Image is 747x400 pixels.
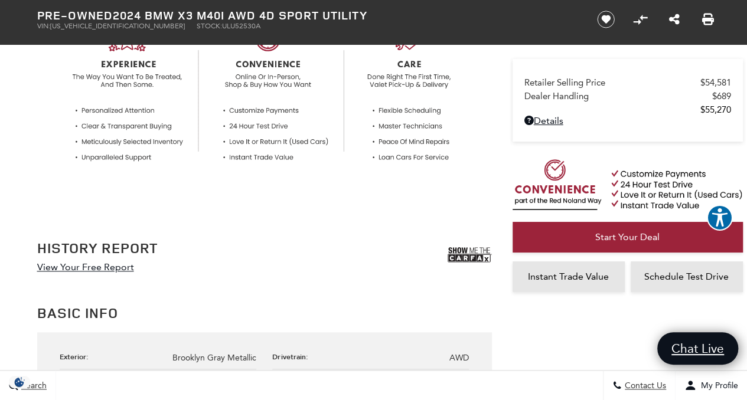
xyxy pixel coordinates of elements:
[631,261,743,292] a: Schedule Test Drive
[622,381,666,391] span: Contact Us
[513,261,625,292] a: Instant Trade Value
[222,22,260,30] span: ULU52530A
[524,77,731,88] a: Retailer Selling Price $54,581
[37,9,578,22] h1: 2024 BMW X3 M40i AWD 4D Sport Utility
[524,77,700,88] span: Retailer Selling Price
[524,115,731,126] a: Details
[172,353,256,363] span: Brooklyn Gray Metallic
[37,302,492,323] h2: Basic Info
[6,376,33,388] img: Opt-Out Icon
[449,353,469,363] span: AWD
[37,261,134,273] a: View Your Free Report
[593,10,619,29] button: Save vehicle
[524,91,731,101] a: Dealer Handling $689
[676,371,747,400] button: Open user profile menu
[702,12,714,27] a: Print this Pre-Owned 2024 BMW X3 M40i AWD 4D Sport Utility
[6,376,33,388] section: Click to Open Cookie Consent Modal
[37,22,50,30] span: VIN:
[197,22,222,30] span: Stock:
[668,12,679,27] a: Share this Pre-Owned 2024 BMW X3 M40i AWD 4D Sport Utility
[60,352,94,362] div: Exterior:
[657,332,738,365] a: Chat Live
[524,91,712,101] span: Dealer Handling
[644,271,729,282] span: Schedule Test Drive
[272,352,314,362] div: Drivetrain:
[595,231,660,242] span: Start Your Deal
[707,205,733,233] aside: Accessibility Help Desk
[707,205,733,231] button: Explore your accessibility options
[700,104,731,115] span: $55,270
[448,240,492,270] img: Show me the Carfax
[37,240,158,255] h2: History Report
[50,22,185,30] span: [US_VEHICLE_IDENTIFICATION_NUMBER]
[631,11,649,28] button: Compare Vehicle
[528,271,609,282] span: Instant Trade Value
[666,340,730,356] span: Chat Live
[37,7,113,23] strong: Pre-Owned
[696,381,738,391] span: My Profile
[712,91,731,101] span: $689
[513,222,743,253] a: Start Your Deal
[524,104,731,115] a: $55,270
[700,77,731,88] span: $54,581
